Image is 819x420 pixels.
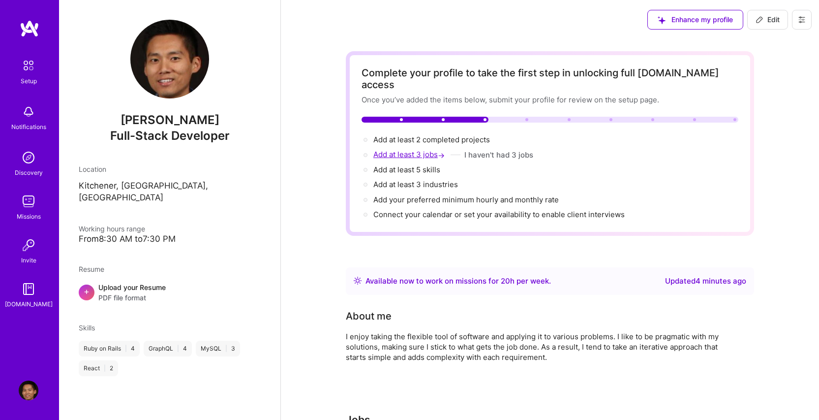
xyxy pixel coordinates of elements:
span: PDF file format [98,292,166,303]
span: Add at least 3 industries [373,180,458,189]
span: [PERSON_NAME] [79,113,261,128]
span: Enhance my profile [658,15,733,25]
span: Add your preferred minimum hourly and monthly rate [373,195,559,204]
img: Availability [354,277,362,285]
span: Add at least 5 skills [373,165,440,174]
div: Discovery [15,167,43,178]
div: Ruby on Rails 4 [79,341,140,356]
div: Invite [21,255,36,265]
div: Complete your profile to take the first step in unlocking full [DOMAIN_NAME] access [362,67,738,91]
div: null [747,10,788,30]
i: icon SuggestedTeams [658,16,666,24]
span: Connect your calendar or set your availability to enable client interviews [373,210,625,219]
div: Location [79,164,261,174]
img: User Avatar [19,381,38,400]
div: Tell us a little about yourself [346,309,392,323]
div: About me [346,309,392,323]
span: | [177,345,179,353]
img: teamwork [19,192,38,211]
div: React 2 [79,360,118,376]
button: Enhance my profile [647,10,743,30]
img: Invite [19,235,38,255]
span: Add at least 2 completed projects [373,135,490,144]
div: Updated 4 minutes ago [665,275,746,287]
div: Available now to work on missions for h per week . [365,275,551,287]
img: guide book [19,279,38,299]
span: | [125,345,127,353]
div: +Upload your ResumePDF file format [79,282,261,303]
span: Edit [756,15,780,25]
img: User Avatar [130,20,209,98]
span: | [104,364,106,372]
span: | [225,345,227,353]
div: Notifications [11,122,46,132]
span: Full-Stack Developer [110,129,230,143]
div: Missions [17,211,41,222]
span: Working hours range [79,225,145,233]
span: + [84,286,90,296]
a: User Avatar [16,381,41,400]
img: logo [20,20,39,37]
p: Kitchener, [GEOGRAPHIC_DATA], [GEOGRAPHIC_DATA] [79,180,261,204]
div: Upload your Resume [98,282,166,303]
button: Edit [747,10,788,30]
span: Skills [79,323,95,332]
button: I haven't had 3 jobs [464,150,533,160]
div: Setup [21,76,37,86]
span: Add at least 3 jobs [373,150,447,159]
img: bell [19,102,38,122]
div: GraphQL 4 [144,341,192,356]
div: [DOMAIN_NAME] [5,299,53,309]
div: Once you’ve added the items below, submit your profile for review on the setup page. [362,95,738,105]
div: From 8:30 AM to 7:30 PM [79,234,261,244]
div: MySQL 3 [196,341,240,356]
img: discovery [19,148,38,167]
div: I enjoy taking the flexible tool of software and applying it to various problems. I like to be pr... [346,331,739,362]
span: → [438,150,445,161]
span: Resume [79,265,104,273]
img: setup [18,55,39,76]
span: 20 [501,276,510,286]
